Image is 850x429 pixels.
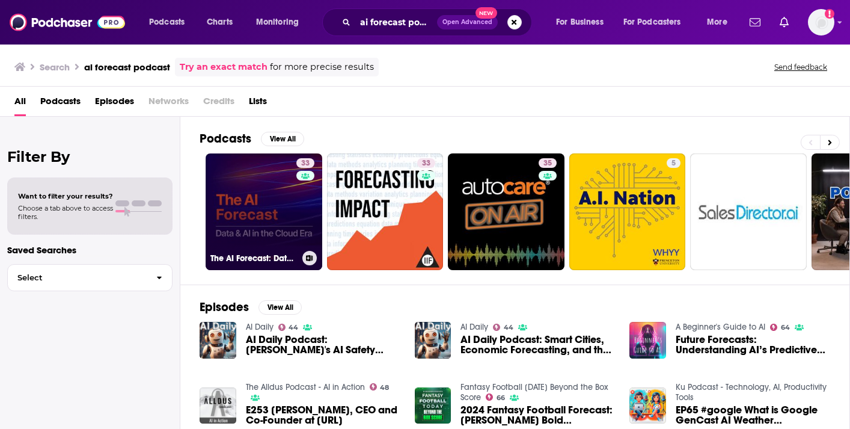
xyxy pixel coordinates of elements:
[460,382,608,403] a: Fantasy Football Today Beyond the Box Score
[417,158,435,168] a: 33
[543,158,552,170] span: 35
[327,153,444,270] a: 33
[629,322,666,359] img: Future Forecasts: Understanding AI’s Predictive Power
[95,91,134,116] span: Episodes
[7,148,173,165] h2: Filter By
[200,300,249,315] h2: Episodes
[493,324,513,331] a: 44
[380,385,389,390] span: 48
[7,244,173,256] p: Saved Searches
[200,131,304,146] a: PodcastsView All
[148,91,189,116] span: Networks
[296,158,314,168] a: 33
[246,335,400,355] a: AI Daily Podcast: Biden's AI Safety Measures, Weather Forecasting Innovations, and Microsoft's AI...
[207,14,233,31] span: Charts
[808,9,834,35] img: User Profile
[200,300,302,315] a: EpisodesView All
[616,13,699,32] button: open menu
[460,335,615,355] a: AI Daily Podcast: Smart Cities, Economic Forecasting, and the Ethics of AI Innovation
[775,12,793,32] a: Show notifications dropdown
[249,91,267,116] a: Lists
[497,395,505,401] span: 66
[437,15,498,29] button: Open AdvancedNew
[289,325,298,330] span: 44
[40,91,81,116] a: Podcasts
[206,153,322,270] a: 33The AI Forecast: Data and AI in the Cloud Era
[270,60,374,74] span: for more precise results
[460,405,615,425] span: 2024 Fantasy Football Forecast: [PERSON_NAME] Bold Predictions Revealed! (06/17 Fantasy Football ...
[808,9,834,35] span: Logged in as sally.brown
[210,253,298,264] h3: The AI Forecast: Data and AI in the Cloud Era
[10,11,125,34] img: Podchaser - Follow, Share and Rate Podcasts
[246,405,400,425] a: E253 Rahul K M, CEO and Co-Founder at Forecasty.ai
[370,383,390,390] a: 48
[415,322,451,359] img: AI Daily Podcast: Smart Cities, Economic Forecasting, and the Ethics of AI Innovation
[422,158,430,170] span: 33
[18,204,113,221] span: Choose a tab above to access filters.
[261,132,304,146] button: View All
[301,158,310,170] span: 33
[486,394,505,401] a: 66
[248,13,314,32] button: open menu
[334,8,543,36] div: Search podcasts, credits, & more...
[569,153,686,270] a: 5
[676,322,765,332] a: A Beginner's Guide to AI
[707,14,727,31] span: More
[771,62,831,72] button: Send feedback
[475,7,497,19] span: New
[548,13,619,32] button: open menu
[246,322,274,332] a: AI Daily
[676,382,827,403] a: Ku Podcast - Technology, AI, Productivity Tools
[256,14,299,31] span: Monitoring
[246,405,400,425] span: E253 [PERSON_NAME], CEO and Co-Founder at [URL]
[556,14,604,31] span: For Business
[203,91,234,116] span: Credits
[676,335,830,355] a: Future Forecasts: Understanding AI’s Predictive Power
[460,405,615,425] a: 2024 Fantasy Football Forecast: Adam Aizer's Bold Predictions Revealed! (06/17 Fantasy Football P...
[504,325,513,330] span: 44
[539,158,557,168] a: 35
[200,131,251,146] h2: Podcasts
[7,264,173,291] button: Select
[825,9,834,19] svg: Add a profile image
[258,300,302,315] button: View All
[14,91,26,116] a: All
[699,13,742,32] button: open menu
[671,158,676,170] span: 5
[8,274,147,282] span: Select
[149,14,185,31] span: Podcasts
[460,322,488,332] a: AI Daily
[676,405,830,425] a: EP65 #google What is Google GenCast AI Weather Forecasting? #ai #podcast
[199,13,240,32] a: Charts
[200,387,236,424] img: E253 Rahul K M, CEO and Co-Founder at Forecasty.ai
[442,19,492,25] span: Open Advanced
[84,61,170,73] h3: ai forecast podcast
[448,153,564,270] a: 35
[770,324,790,331] a: 64
[355,13,437,32] input: Search podcasts, credits, & more...
[629,387,666,424] img: EP65 #google What is Google GenCast AI Weather Forecasting? #ai #podcast
[40,61,70,73] h3: Search
[200,322,236,359] img: AI Daily Podcast: Biden's AI Safety Measures, Weather Forecasting Innovations, and Microsoft's AI...
[246,335,400,355] span: AI Daily Podcast: [PERSON_NAME]'s AI Safety Measures, Weather Forecasting Innovations, and Micros...
[246,382,365,392] a: The Alldus Podcast - AI in Action
[415,387,451,424] img: 2024 Fantasy Football Forecast: Adam Aizer's Bold Predictions Revealed! (06/17 Fantasy Football P...
[667,158,680,168] a: 5
[808,9,834,35] button: Show profile menu
[18,192,113,200] span: Want to filter your results?
[141,13,200,32] button: open menu
[781,325,790,330] span: 64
